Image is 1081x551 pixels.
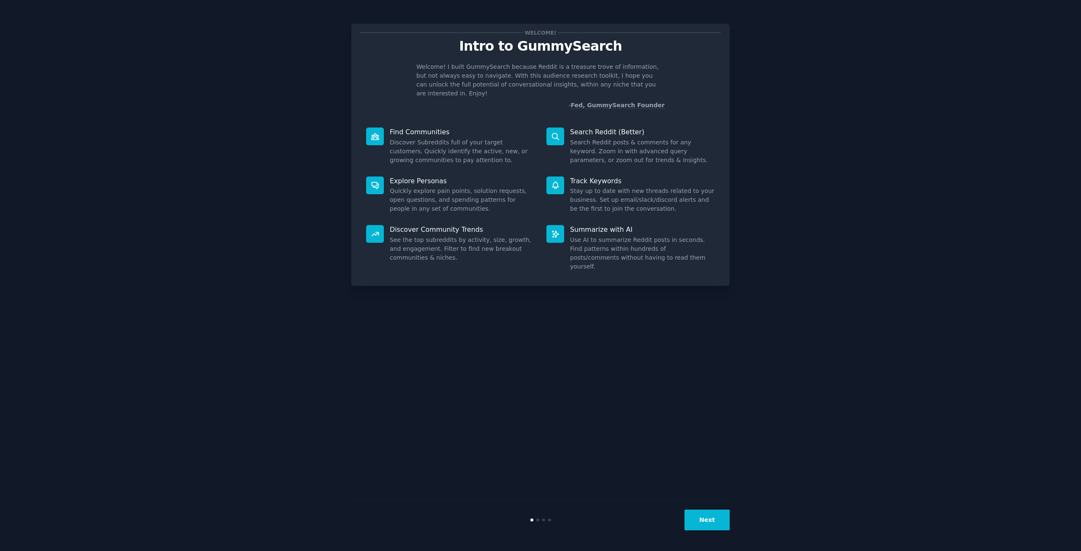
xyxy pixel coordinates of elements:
dd: Quickly explore pain points, solution requests, open questions, and spending patterns for people ... [390,187,535,213]
p: Summarize with AI [570,225,715,234]
dd: Stay up to date with new threads related to your business. Set up email/slack/discord alerts and ... [570,187,715,213]
dd: See the top subreddits by activity, size, growth, and engagement. Filter to find new breakout com... [390,236,535,262]
p: Intro to GummySearch [360,39,721,54]
dd: Use AI to summarize Reddit posts in seconds. Find patterns within hundreds of posts/comments with... [570,236,715,271]
p: Find Communities [390,128,535,136]
p: Welcome! I built GummySearch because Reddit is a treasure trove of information, but not always ea... [416,62,665,98]
p: Track Keywords [570,176,715,185]
p: Discover Community Trends [390,225,535,234]
dd: Search Reddit posts & comments for any keyword. Zoom in with advanced query parameters, or zoom o... [570,138,715,165]
button: Next [684,510,730,530]
a: Fed, GummySearch Founder [570,102,665,109]
div: - [568,101,665,110]
p: Search Reddit (Better) [570,128,715,136]
span: Welcome! [523,28,558,37]
p: Explore Personas [390,176,535,185]
dd: Discover Subreddits full of your target customers. Quickly identify the active, new, or growing c... [390,138,535,165]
